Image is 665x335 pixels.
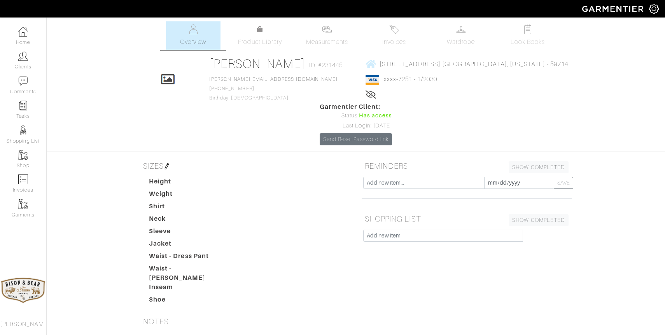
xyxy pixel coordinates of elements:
[188,24,198,34] img: basicinfo-40fd8af6dae0f16599ec9e87c0ef1c0a1fdea2edbe929e3d69a839185d80c458.svg
[367,21,421,50] a: Invoices
[233,25,287,47] a: Product Library
[209,77,338,101] span: [PHONE_NUMBER] Birthday: [DEMOGRAPHIC_DATA]
[434,21,488,50] a: Wardrobe
[320,133,392,145] a: Send Reset Password link
[164,163,170,169] img: pen-cf24a1663064a2ec1b9c1bd2387e9de7a2fa800b781884d57f21acf72779bad2.png
[500,21,555,50] a: Look Books
[209,57,305,71] a: [PERSON_NAME]
[554,177,573,189] button: SAVE
[366,75,379,85] img: visa-934b35602734be37eb7d5d7e5dbcd2044c359bf20a24dc3361ca3fa54326a8a7.png
[447,37,475,47] span: Wardrobe
[18,199,28,209] img: garments-icon-b7da505a4dc4fd61783c78ac3ca0ef83fa9d6f193b1c9dc38574b1d14d53ca28.png
[384,76,437,83] a: xxxx-7251 - 1/2030
[320,102,392,112] span: Garmentier Client:
[18,27,28,37] img: dashboard-icon-dbcd8f5a0b271acd01030246c82b418ddd0df26cd7fceb0bd07c9910d44c42f6.png
[509,214,569,226] a: SHOW COMPLETED
[309,61,343,70] span: ID: #231445
[306,37,348,47] span: Measurements
[143,227,232,239] dt: Sleeve
[578,2,649,16] img: garmentier-logo-header-white-b43fb05a5012e4ada735d5af1a66efaba907eab6374d6393d1fbf88cb4ef424d.png
[238,37,282,47] span: Product Library
[322,24,332,34] img: measurements-466bbee1fd09ba9460f595b01e5d73f9e2bff037440d3c8f018324cb6cdf7a4a.svg
[180,37,206,47] span: Overview
[143,202,232,214] dt: Shirt
[18,51,28,61] img: clients-icon-6bae9207a08558b7cb47a8932f037763ab4055f8c8b6bfacd5dc20c3e0201464.png
[359,112,392,120] span: Has access
[649,4,659,14] img: gear-icon-white-bd11855cb880d31180b6d7d6211b90ccbf57a29d726f0c71d8c61bd08dd39cc2.png
[509,161,569,173] a: SHOW COMPLETED
[18,150,28,160] img: garments-icon-b7da505a4dc4fd61783c78ac3ca0ef83fa9d6f193b1c9dc38574b1d14d53ca28.png
[363,230,523,242] input: Add new item
[363,177,485,189] input: Add new item...
[523,24,533,34] img: todo-9ac3debb85659649dc8f770b8b6100bb5dab4b48dedcbae339e5042a72dfd3cc.svg
[389,24,399,34] img: orders-27d20c2124de7fd6de4e0e44c1d41de31381a507db9b33961299e4e07d508b8c.svg
[143,189,232,202] dt: Weight
[362,211,572,227] h5: SHOPPING LIST
[140,314,350,329] h5: NOTES
[18,174,28,184] img: orders-icon-0abe47150d42831381b5fb84f609e132dff9fe21cb692f30cb5eec754e2cba89.png
[18,126,28,135] img: stylists-icon-eb353228a002819b7ec25b43dbf5f0378dd9e0616d9560372ff212230b889e62.png
[143,295,232,307] dt: Shoe
[366,59,568,69] a: [STREET_ADDRESS] [GEOGRAPHIC_DATA], [US_STATE] - 59714
[382,37,406,47] span: Invoices
[143,239,232,251] dt: Jacket
[166,21,220,50] a: Overview
[143,214,232,227] dt: Neck
[209,77,338,82] a: [PERSON_NAME][EMAIL_ADDRESS][DOMAIN_NAME]
[18,101,28,110] img: reminder-icon-8004d30b9f0a5d33ae49ab947aed9ed385cf756f9e5892f1edd6e32f2345188e.png
[456,24,466,34] img: wardrobe-487a4870c1b7c33e795ec22d11cfc2ed9d08956e64fb3008fe2437562e282088.svg
[380,60,568,67] span: [STREET_ADDRESS] [GEOGRAPHIC_DATA], [US_STATE] - 59714
[511,37,545,47] span: Look Books
[143,251,232,264] dt: Waist - Dress Pant
[362,158,572,174] h5: REMINDERS
[300,21,355,50] a: Measurements
[18,76,28,86] img: comment-icon-a0a6a9ef722e966f86d9cbdc48e553b5cf19dbc54f86b18d962a5391bc8f6eb6.png
[320,122,392,130] div: Last Login: [DATE]
[140,158,350,174] h5: SIZES
[143,264,232,283] dt: Waist - [PERSON_NAME]
[143,177,232,189] dt: Height
[320,112,392,120] div: Status:
[143,283,232,295] dt: Inseam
